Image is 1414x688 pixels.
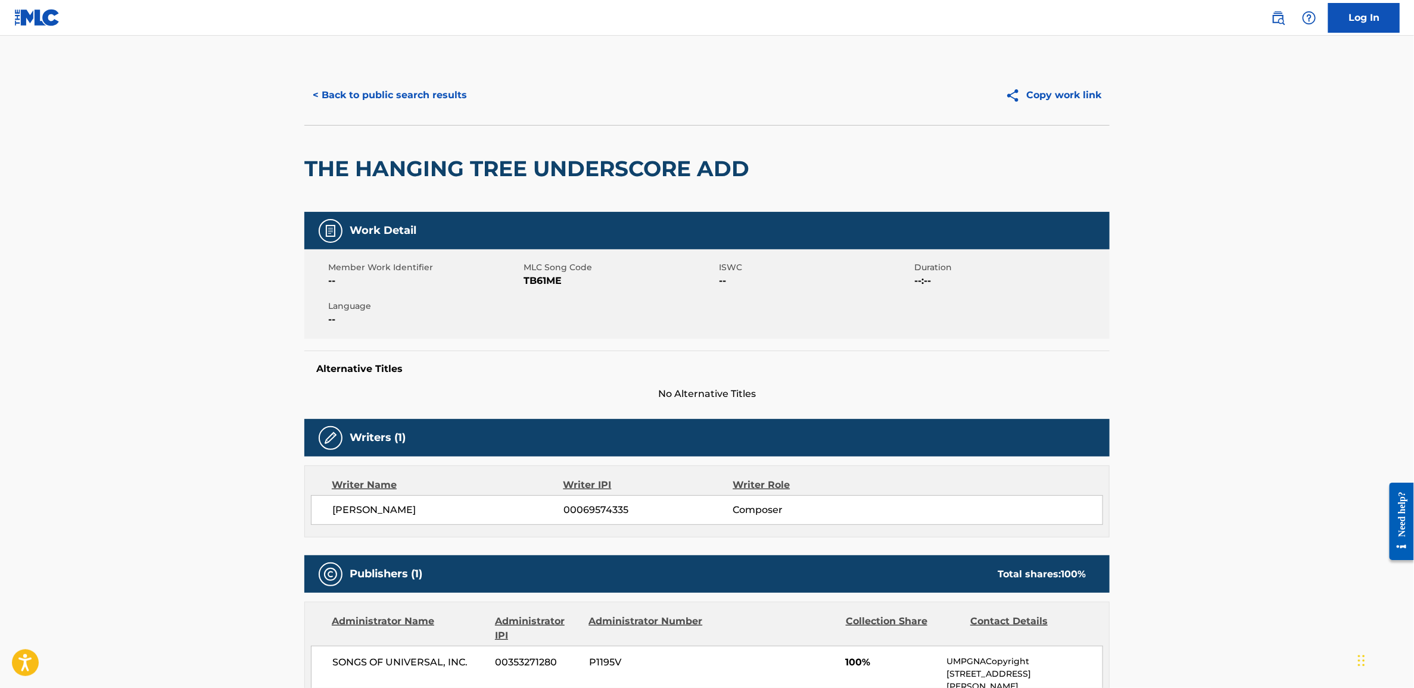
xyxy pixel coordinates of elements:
img: Copy work link [1005,88,1026,103]
span: Language [328,300,521,312]
span: -- [328,312,521,327]
a: Public Search [1266,6,1290,30]
img: Publishers [323,567,338,581]
img: MLC Logo [14,9,60,26]
img: Work Detail [323,224,338,238]
span: -- [328,274,521,288]
div: Writer IPI [563,478,733,492]
span: -- [719,274,911,288]
img: Writers [323,431,338,445]
div: Collection Share [846,614,961,643]
img: help [1302,11,1316,25]
span: Composer [733,503,887,517]
div: Administrator Number [588,614,704,643]
div: Writer Role [733,478,887,492]
span: P1195V [589,655,705,670]
div: Contact Details [970,614,1086,643]
iframe: Chat Widget [1354,631,1414,688]
div: Help [1297,6,1321,30]
span: SONGS OF UNIVERSAL, INC. [332,655,487,670]
a: Log In [1328,3,1400,33]
span: --:-- [914,274,1107,288]
img: search [1271,11,1285,25]
span: 00069574335 [563,503,733,517]
span: TB61ME [524,274,716,288]
div: Writer Name [332,478,563,492]
div: Drag [1358,643,1365,678]
div: Administrator IPI [495,614,580,643]
span: 100% [846,655,938,670]
span: ISWC [719,261,911,274]
div: Total shares: [998,567,1086,581]
h5: Writers (1) [350,431,406,445]
span: [PERSON_NAME] [332,503,563,517]
h5: Publishers (1) [350,567,422,581]
span: 100 % [1061,568,1086,580]
span: Duration [914,261,1107,274]
div: Administrator Name [332,614,486,643]
h5: Alternative Titles [316,363,1098,375]
span: MLC Song Code [524,261,716,274]
button: < Back to public search results [304,80,475,110]
span: Member Work Identifier [328,261,521,274]
iframe: Resource Center [1381,473,1414,569]
h2: THE HANGING TREE UNDERSCORE ADD [304,155,755,182]
h5: Work Detail [350,224,416,237]
span: No Alternative Titles [304,387,1110,401]
button: Copy work link [997,80,1110,110]
p: UMPGNACopyright [947,655,1102,668]
span: 00353271280 [496,655,580,670]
